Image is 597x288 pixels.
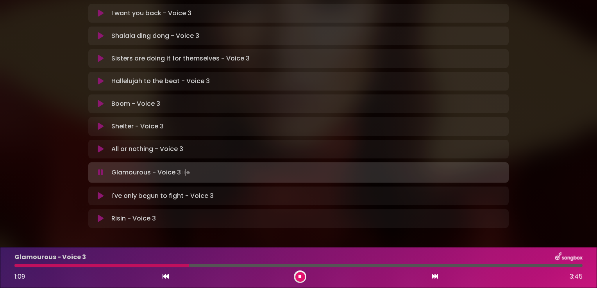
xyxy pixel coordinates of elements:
p: I want you back - Voice 3 [111,9,191,18]
p: Risin - Voice 3 [111,214,156,223]
p: Boom - Voice 3 [111,99,160,108]
p: All or nothing - Voice 3 [111,144,183,154]
p: Shelter - Voice 3 [111,122,164,131]
p: I've only begun to fight - Voice 3 [111,191,214,201]
p: Glamourous - Voice 3 [14,252,86,262]
p: Hallelujah to the beat - Voice 3 [111,76,210,86]
p: Sisters are doing it for themselves - Voice 3 [111,54,250,63]
img: songbox-logo-white.png [555,252,583,262]
p: Glamourous - Voice 3 [111,167,192,178]
img: waveform4.gif [181,167,192,178]
p: Shalala ding dong - Voice 3 [111,31,199,41]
